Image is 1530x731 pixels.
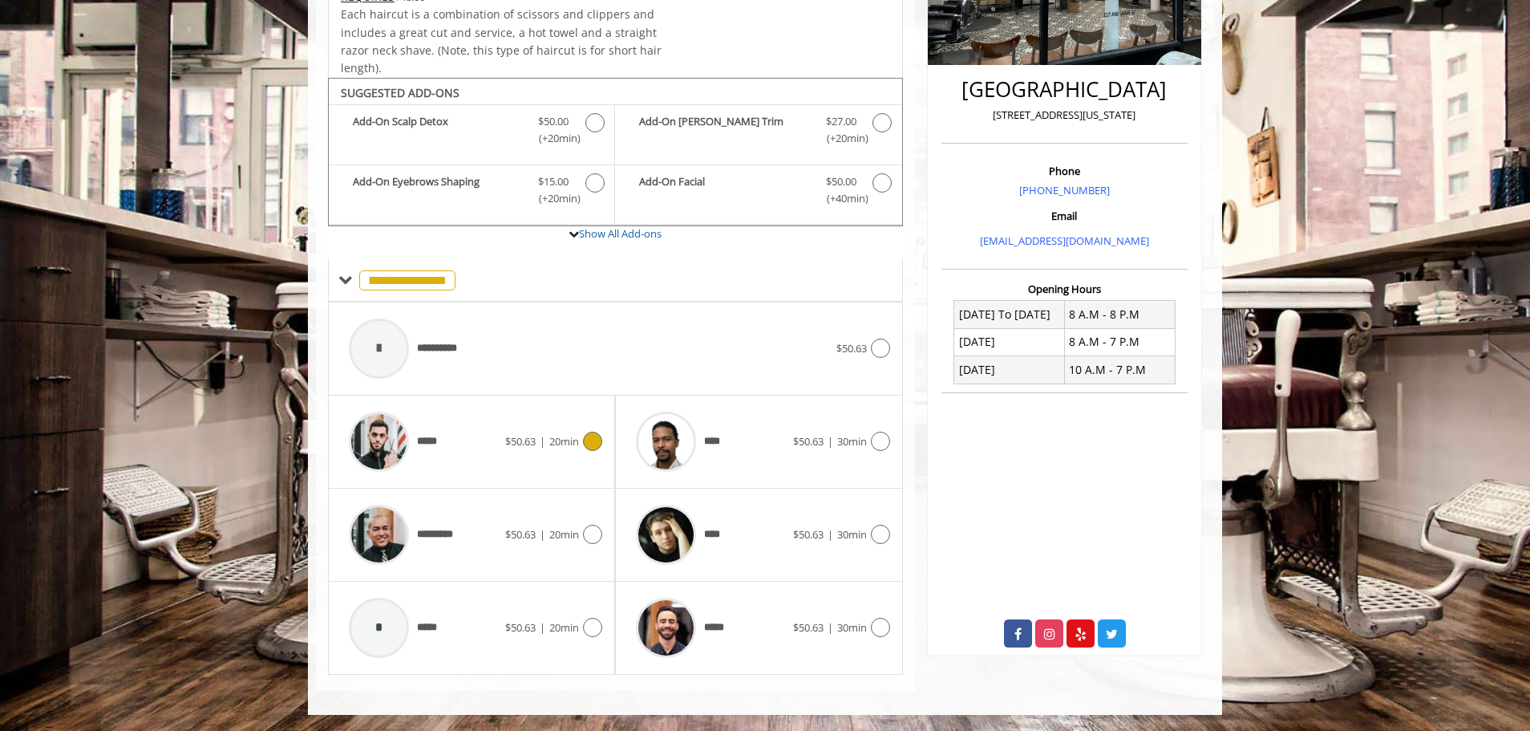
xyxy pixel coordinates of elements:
[793,434,824,449] span: $50.63
[836,341,867,355] span: $50.63
[837,434,867,449] span: 30min
[540,434,545,449] span: |
[639,173,809,207] b: Add-On Facial
[639,113,809,147] b: Add-On [PERSON_NAME] Trim
[549,527,579,542] span: 20min
[826,173,856,190] span: $50.00
[353,113,522,147] b: Add-On Scalp Detox
[828,434,833,449] span: |
[945,107,1184,124] p: [STREET_ADDRESS][US_STATE]
[945,210,1184,221] h3: Email
[828,620,833,635] span: |
[980,234,1149,248] a: [EMAIL_ADDRESS][DOMAIN_NAME]
[1064,301,1175,328] td: 8 A.M - 8 P.M
[328,78,903,227] div: The Made Man Haircut Add-onS
[530,190,577,207] span: (+20min )
[538,173,569,190] span: $15.00
[579,226,662,241] a: Show All Add-ons
[817,190,864,207] span: (+40min )
[1064,328,1175,355] td: 8 A.M - 7 P.M
[337,113,606,151] label: Add-On Scalp Detox
[341,85,459,100] b: SUGGESTED ADD-ONS
[341,6,662,75] span: Each haircut is a combination of scissors and clippers and includes a great cut and service, a ho...
[793,527,824,542] span: $50.63
[1064,356,1175,384] td: 10 A.M - 7 P.M
[945,78,1184,101] h2: [GEOGRAPHIC_DATA]
[1019,183,1110,197] a: [PHONE_NUMBER]
[505,434,536,449] span: $50.63
[828,527,833,542] span: |
[945,165,1184,177] h3: Phone
[837,527,867,542] span: 30min
[623,173,893,211] label: Add-On Facial
[549,434,579,449] span: 20min
[954,301,1065,328] td: [DATE] To [DATE]
[540,527,545,542] span: |
[954,328,1065,355] td: [DATE]
[793,620,824,635] span: $50.63
[353,173,522,207] b: Add-On Eyebrows Shaping
[549,620,579,635] span: 20min
[505,527,536,542] span: $50.63
[954,356,1065,384] td: [DATE]
[623,113,893,151] label: Add-On Beard Trim
[505,620,536,635] span: $50.63
[817,130,864,147] span: (+20min )
[837,620,867,635] span: 30min
[941,283,1188,294] h3: Opening Hours
[538,113,569,130] span: $50.00
[337,173,606,211] label: Add-On Eyebrows Shaping
[530,130,577,147] span: (+20min )
[826,113,856,130] span: $27.00
[540,620,545,635] span: |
